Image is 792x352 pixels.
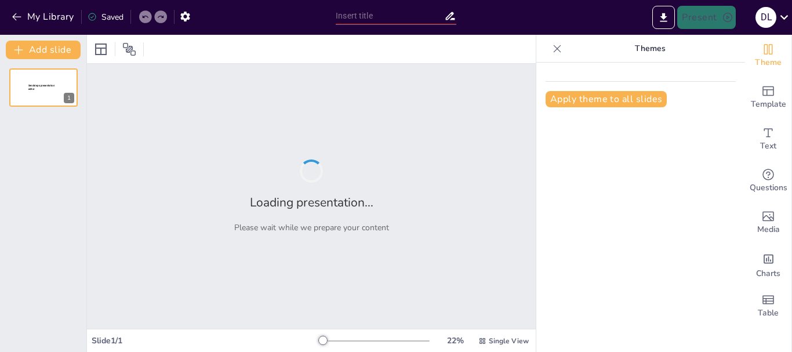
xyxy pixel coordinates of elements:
[751,98,786,111] span: Template
[745,285,791,327] div: Add a table
[745,160,791,202] div: Get real-time input from your audience
[755,7,776,28] div: D L
[88,12,123,23] div: Saved
[755,56,782,69] span: Theme
[234,222,389,233] p: Please wait while we prepare your content
[750,182,787,194] span: Questions
[489,336,529,346] span: Single View
[755,6,776,29] button: D L
[92,40,110,59] div: Layout
[652,6,675,29] button: Export to PowerPoint
[336,8,444,24] input: Insert title
[6,41,81,59] button: Add slide
[758,307,779,320] span: Table
[745,35,791,77] div: Change the overall theme
[9,68,78,107] div: 1
[250,194,373,211] h2: Loading presentation...
[677,6,735,29] button: Present
[546,91,667,107] button: Apply theme to all slides
[745,202,791,244] div: Add images, graphics, shapes or video
[756,267,780,280] span: Charts
[760,140,776,153] span: Text
[28,84,55,90] span: Sendsteps presentation editor
[745,244,791,285] div: Add charts and graphs
[122,42,136,56] span: Position
[64,93,74,103] div: 1
[757,223,780,236] span: Media
[566,35,733,63] p: Themes
[92,335,318,346] div: Slide 1 / 1
[745,77,791,118] div: Add ready made slides
[9,8,79,26] button: My Library
[745,118,791,160] div: Add text boxes
[441,335,469,346] div: 22 %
